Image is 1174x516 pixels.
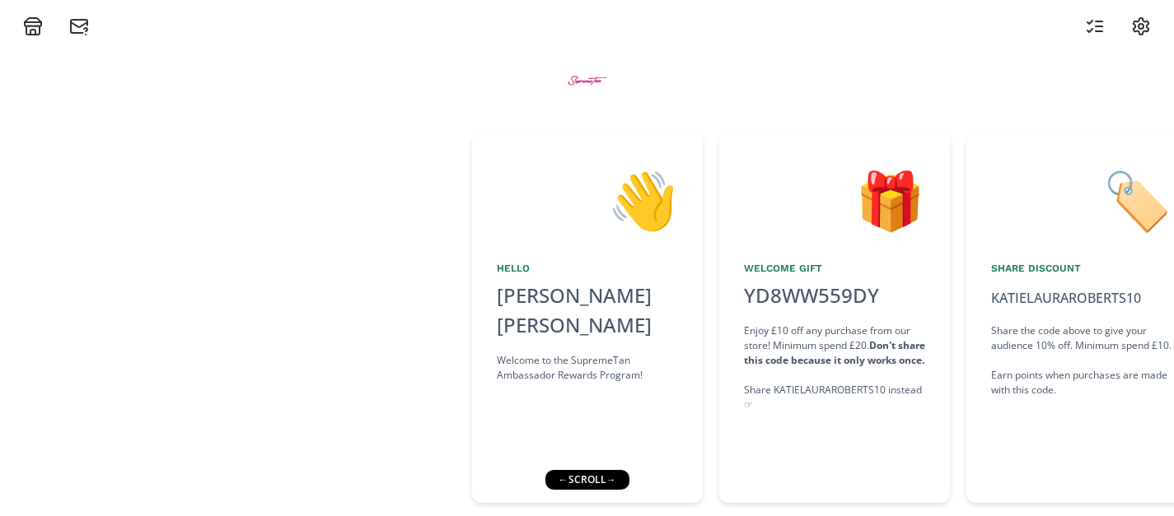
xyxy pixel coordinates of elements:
div: YD8WW559DY [734,281,889,310]
div: 🏷️ [991,157,1172,241]
div: Hello [497,261,678,276]
strong: Don't share this code because it only works once. [744,338,925,367]
img: BtZWWMaMEGZe [556,49,618,111]
div: [PERSON_NAME] [PERSON_NAME] [497,281,678,340]
div: Share Discount [991,261,1172,276]
div: 🎁 [744,157,925,241]
div: Share the code above to give your audience 10% off. Minimum spend £10. Earn points when purchases... [991,323,1172,397]
div: Enjoy £10 off any purchase from our store! Minimum spend £20. Share KATIELAURAROBERTS10 instead ☞ [744,323,925,412]
div: Welcome to the SupremeTan Ambassador Rewards Program! [497,353,678,383]
div: Welcome Gift [744,261,925,276]
div: 👋 [497,157,678,241]
div: ← scroll → [545,470,629,490]
div: KATIELAURAROBERTS10 [991,288,1141,308]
